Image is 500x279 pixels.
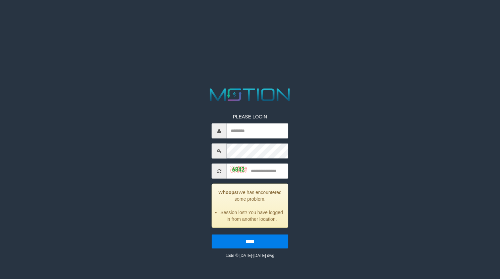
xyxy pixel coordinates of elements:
p: PLEASE LOGIN [212,113,288,120]
div: We has encountered some problem. [212,184,288,228]
small: code © [DATE]-[DATE] dwg [226,253,274,258]
img: MOTION_logo.png [206,86,294,103]
li: Session lost! You have logged in from another location. [220,209,283,222]
img: captcha [230,166,247,173]
strong: Whoops! [218,190,238,195]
